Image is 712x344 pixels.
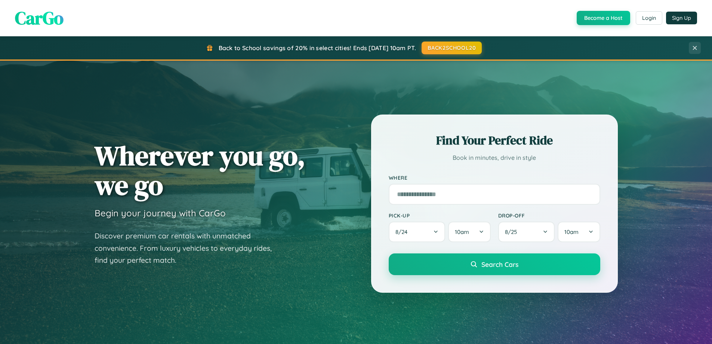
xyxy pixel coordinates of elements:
button: Sign Up [666,12,697,24]
button: Search Cars [389,253,600,275]
button: Login [636,11,662,25]
h2: Find Your Perfect Ride [389,132,600,149]
button: 10am [448,222,490,242]
label: Pick-up [389,212,491,219]
label: Drop-off [498,212,600,219]
p: Book in minutes, drive in style [389,152,600,163]
span: 10am [455,228,469,235]
span: 8 / 24 [395,228,411,235]
span: 10am [564,228,579,235]
button: 8/25 [498,222,555,242]
h1: Wherever you go, we go [95,141,305,200]
h3: Begin your journey with CarGo [95,207,226,219]
label: Where [389,174,600,181]
button: 8/24 [389,222,446,242]
span: Back to School savings of 20% in select cities! Ends [DATE] 10am PT. [219,44,416,52]
span: CarGo [15,6,64,30]
p: Discover premium car rentals with unmatched convenience. From luxury vehicles to everyday rides, ... [95,230,281,267]
span: 8 / 25 [505,228,521,235]
span: Search Cars [481,260,518,268]
button: Become a Host [577,11,630,25]
button: 10am [558,222,600,242]
button: BACK2SCHOOL20 [422,42,482,54]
